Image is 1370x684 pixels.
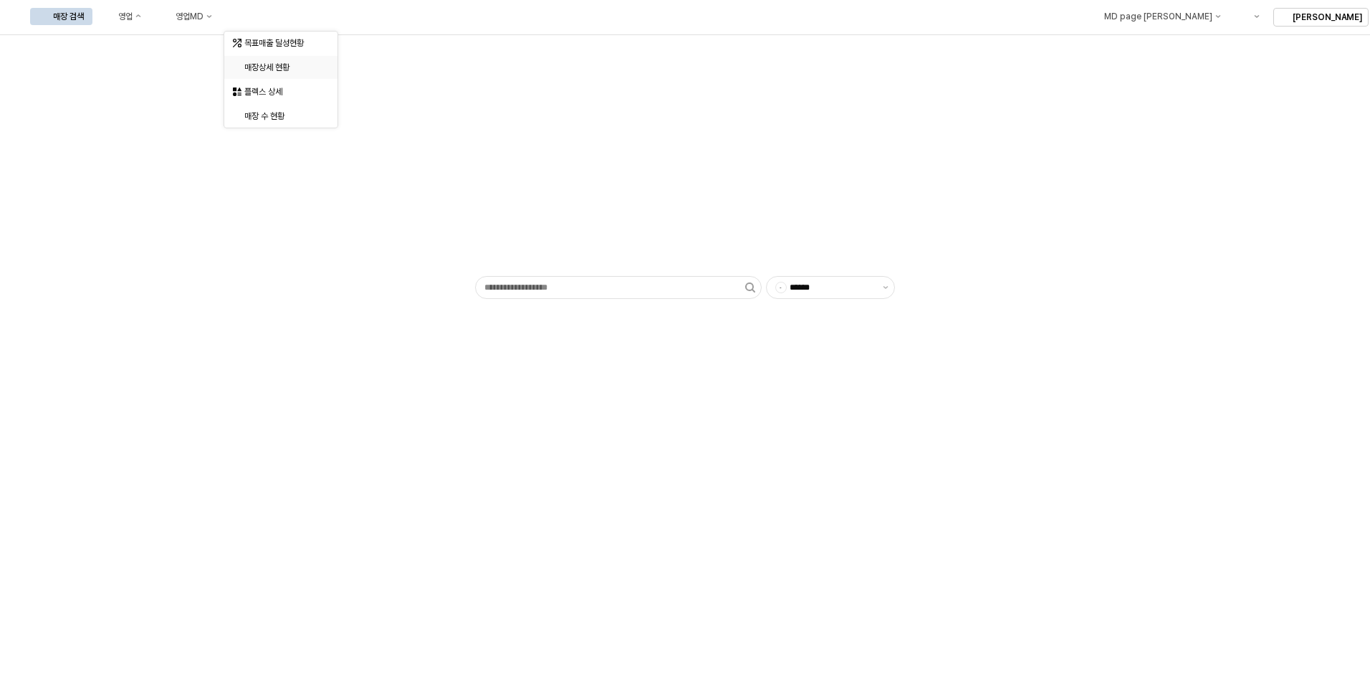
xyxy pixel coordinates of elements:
[244,86,320,98] div: 플렉스 상세
[1293,11,1362,23] p: [PERSON_NAME]
[1232,8,1268,25] div: Menu item 6
[224,31,337,128] div: Select an option
[244,62,320,73] div: 매장상세 현황
[244,110,320,122] div: 매장 수 현황
[1081,8,1229,25] button: MD page [PERSON_NAME]
[1081,8,1229,25] div: MD page 이동
[244,37,320,49] div: 목표매출 달성현황
[1273,8,1369,27] button: [PERSON_NAME]
[53,11,84,22] div: 매장 검색
[118,11,133,22] div: 영업
[776,282,786,293] span: -
[30,8,92,25] button: 매장 검색
[1103,11,1212,22] div: MD page [PERSON_NAME]
[176,11,203,22] div: 영업MD
[95,8,150,25] button: 영업
[153,8,221,25] button: 영업MD
[877,277,894,298] button: 제안 사항 표시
